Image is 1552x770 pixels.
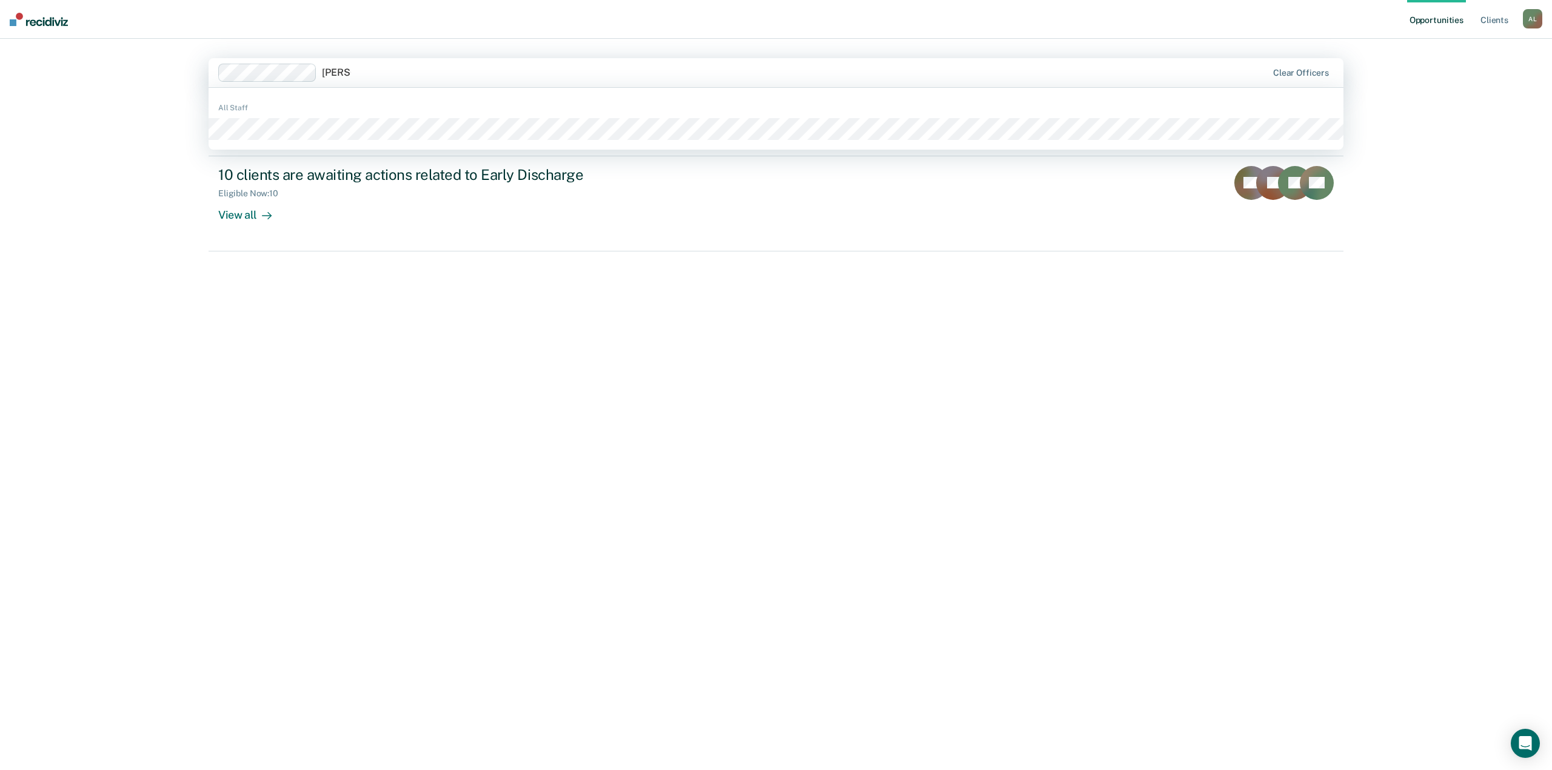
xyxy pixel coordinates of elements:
div: Eligible Now : 10 [218,188,288,199]
button: AL [1523,9,1542,28]
a: 10 clients are awaiting actions related to Early DischargeEligible Now:10View all [209,156,1343,251]
div: All Staff [209,102,1343,113]
div: A L [1523,9,1542,28]
img: Recidiviz [10,13,68,26]
div: Clear officers [1273,68,1329,78]
div: Open Intercom Messenger [1511,729,1540,758]
div: 10 clients are awaiting actions related to Early Discharge [218,166,644,184]
div: View all [218,198,286,222]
